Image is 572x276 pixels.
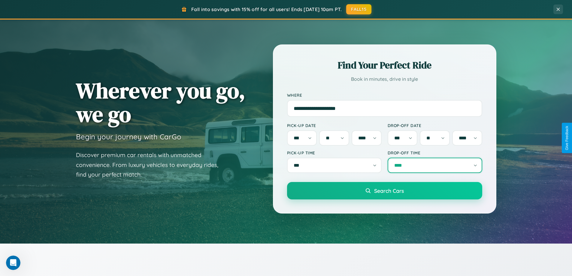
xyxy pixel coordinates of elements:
[76,132,181,141] h3: Begin your journey with CarGo
[388,123,482,128] label: Drop-off Date
[346,4,371,14] button: FALL15
[6,256,20,270] iframe: Intercom live chat
[287,182,482,199] button: Search Cars
[287,75,482,83] p: Book in minutes, drive in style
[374,187,404,194] span: Search Cars
[287,59,482,72] h2: Find Your Perfect Ride
[76,79,245,126] h1: Wherever you go, we go
[287,93,482,98] label: Where
[287,123,382,128] label: Pick-up Date
[388,150,482,155] label: Drop-off Time
[287,150,382,155] label: Pick-up Time
[76,150,226,180] p: Discover premium car rentals with unmatched convenience. From luxury vehicles to everyday rides, ...
[565,126,569,150] div: Give Feedback
[191,6,342,12] span: Fall into savings with 15% off for all users! Ends [DATE] 10am PT.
